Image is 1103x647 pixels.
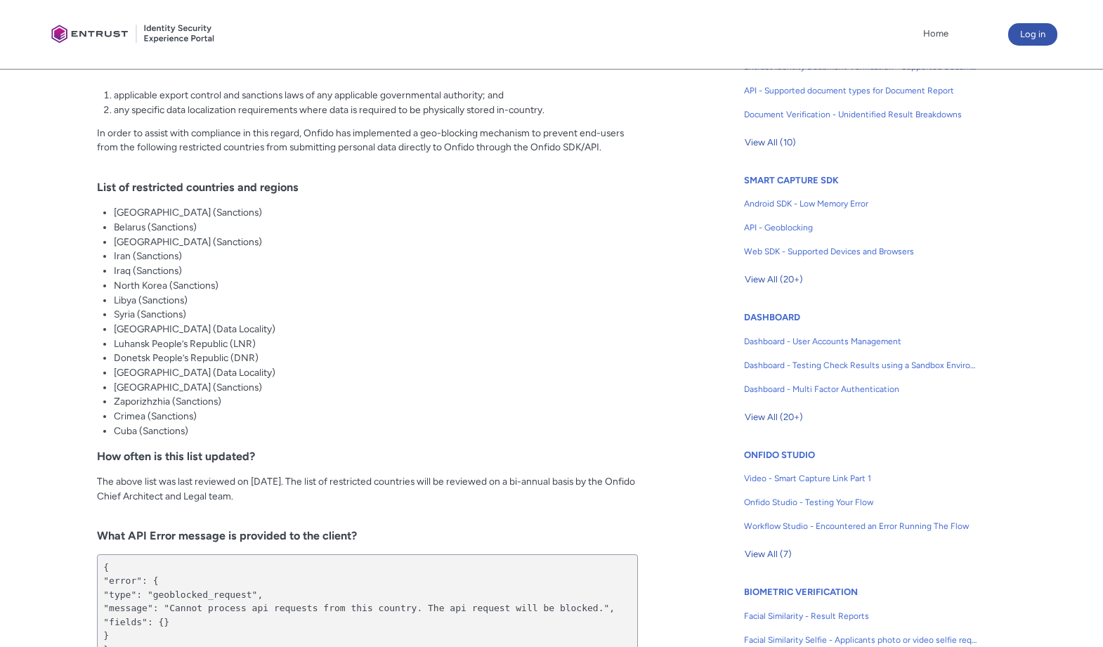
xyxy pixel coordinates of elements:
[745,132,796,153] span: View All (10)
[744,268,804,291] button: View All (20+)
[114,205,638,220] li: [GEOGRAPHIC_DATA] (Sanctions)
[114,103,638,117] li: any specific data localization requirements where data is required to be physically stored in-cou...
[744,79,977,103] a: API - Supported document types for Document Report
[744,103,977,126] a: Document Verification - Unidentified Result Breakdowns
[744,604,977,628] a: Facial Similarity - Result Reports
[114,394,638,409] li: Zaporizhzhia (Sanctions)
[744,221,977,234] span: API - Geoblocking
[744,131,797,154] button: View All (10)
[744,240,977,263] a: Web SDK - Supported Devices and Browsers
[114,263,638,278] li: Iraq (Sanctions)
[744,377,977,401] a: Dashboard - Multi Factor Authentication
[744,610,977,622] span: Facial Similarity - Result Reports
[97,529,638,542] h3: What API Error message is provided to the client?
[744,472,977,485] span: Video - Smart Capture Link Part 1
[114,365,638,380] li: [GEOGRAPHIC_DATA] (Data Locality)
[114,220,638,235] li: Belarus (Sanctions)
[744,383,977,396] span: Dashboard - Multi Factor Authentication
[97,126,638,169] p: In order to assist with compliance in this regard, Onfido has implemented a geo-blocking mechanis...
[744,587,858,597] a: BIOMETRIC VERIFICATION
[744,490,977,514] a: Onfido Studio - Testing Your Flow
[744,216,977,240] a: API - Geoblocking
[114,380,638,395] li: [GEOGRAPHIC_DATA] (Sanctions)
[744,245,977,258] span: Web SDK - Supported Devices and Browsers
[114,293,638,308] li: Libya (Sanctions)
[744,450,815,460] a: ONFIDO STUDIO
[744,359,977,372] span: Dashboard - Testing Check Results using a Sandbox Environment
[114,409,638,424] li: Crimea (Sanctions)
[97,181,638,194] h3: List of restricted countries and regions
[114,278,638,293] li: North Korea (Sanctions)
[114,336,638,351] li: Luhansk People’s Republic (LNR)
[114,88,638,103] li: applicable export control and sanctions laws of any applicable governmental authority; and
[744,520,977,532] span: Workflow Studio - Encountered an Error Running The Flow
[744,84,977,97] span: API - Supported document types for Document Report
[114,249,638,263] li: Iran (Sanctions)
[744,634,977,646] span: Facial Similarity Selfie - Applicants photo or video selfie requirements
[97,474,638,518] p: The above list was last reviewed on [DATE]. The list of restricted countries will be reviewed on ...
[744,197,977,210] span: Android SDK - Low Memory Error
[745,269,803,290] span: View All (20+)
[114,351,638,365] li: Donetsk People’s Republic (DNR)
[744,335,977,348] span: Dashboard - User Accounts Management
[744,108,977,121] span: Document Verification - Unidentified Result Breakdowns
[745,407,803,428] span: View All (20+)
[744,543,792,566] button: View All (7)
[744,353,977,377] a: Dashboard - Testing Check Results using a Sandbox Environment
[744,175,839,185] a: SMART CAPTURE SDK
[114,307,638,322] li: Syria (Sanctions)
[744,514,977,538] a: Workflow Studio - Encountered an Error Running The Flow
[744,406,804,429] button: View All (20+)
[97,450,638,463] h3: How often is this list updated?
[744,496,977,509] span: Onfido Studio - Testing Your Flow
[920,23,952,44] a: Home
[744,192,977,216] a: Android SDK - Low Memory Error
[114,322,638,336] li: [GEOGRAPHIC_DATA] (Data Locality)
[114,235,638,249] li: [GEOGRAPHIC_DATA] (Sanctions)
[744,329,977,353] a: Dashboard - User Accounts Management
[744,312,800,322] a: DASHBOARD
[745,544,792,565] span: View All (7)
[744,466,977,490] a: Video - Smart Capture Link Part 1
[114,424,638,438] li: Cuba (Sanctions)
[1008,23,1057,46] button: Log in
